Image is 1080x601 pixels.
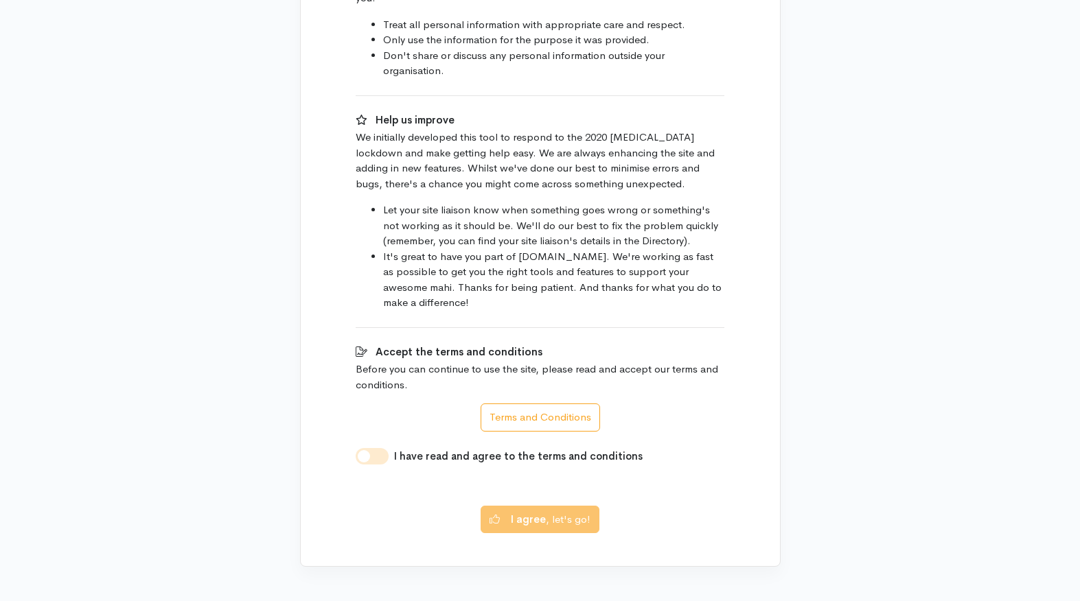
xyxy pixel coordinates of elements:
[394,449,643,464] label: I have read and agree to the terms and conditions
[383,48,725,79] li: Don't share or discuss any personal information outside your organisation.
[376,113,455,126] b: Help us improve
[481,403,600,432] button: Terms and Conditions
[356,130,725,191] p: We initially developed this tool to respond to the 2020 [MEDICAL_DATA] lockdown and make getting ...
[376,345,542,358] b: Accept the terms and conditions
[356,362,725,392] p: Before you can continue to use the site, please read and accept our terms and conditions.
[383,249,725,311] li: It's great to have you part of [DOMAIN_NAME]. We're working as fast as possible to get you the ri...
[383,32,725,48] li: Only use the information for the purpose it was provided.
[383,17,725,33] li: Treat all personal information with appropriate care and respect.
[383,202,725,249] li: Let your site liaison know when something goes wrong or something's not working as it should be. ...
